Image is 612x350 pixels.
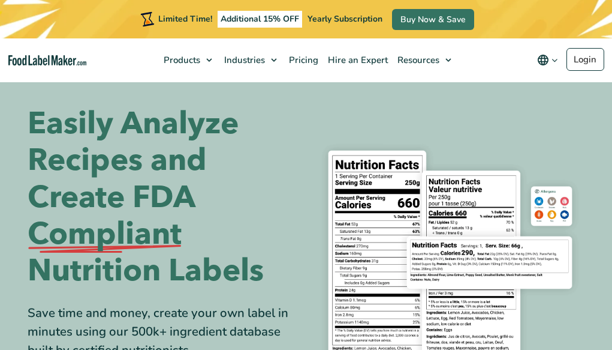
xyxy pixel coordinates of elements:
a: Login [566,48,604,71]
a: Pricing [283,38,322,82]
span: Additional 15% OFF [218,11,302,28]
a: Buy Now & Save [392,9,474,30]
button: Change language [529,48,566,72]
a: Food Label Maker homepage [8,55,86,65]
span: Industries [221,54,266,66]
a: Industries [218,38,283,82]
span: Compliant [28,216,182,253]
a: Hire an Expert [322,38,391,82]
span: Yearly Subscription [307,13,382,25]
span: Products [160,54,201,66]
span: Limited Time! [158,13,212,25]
span: Hire an Expert [324,54,389,66]
span: Resources [394,54,441,66]
a: Products [158,38,218,82]
span: Pricing [285,54,319,66]
h1: Easily Analyze Recipes and Create FDA Nutrition Labels [28,106,297,289]
a: Resources [391,38,457,82]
